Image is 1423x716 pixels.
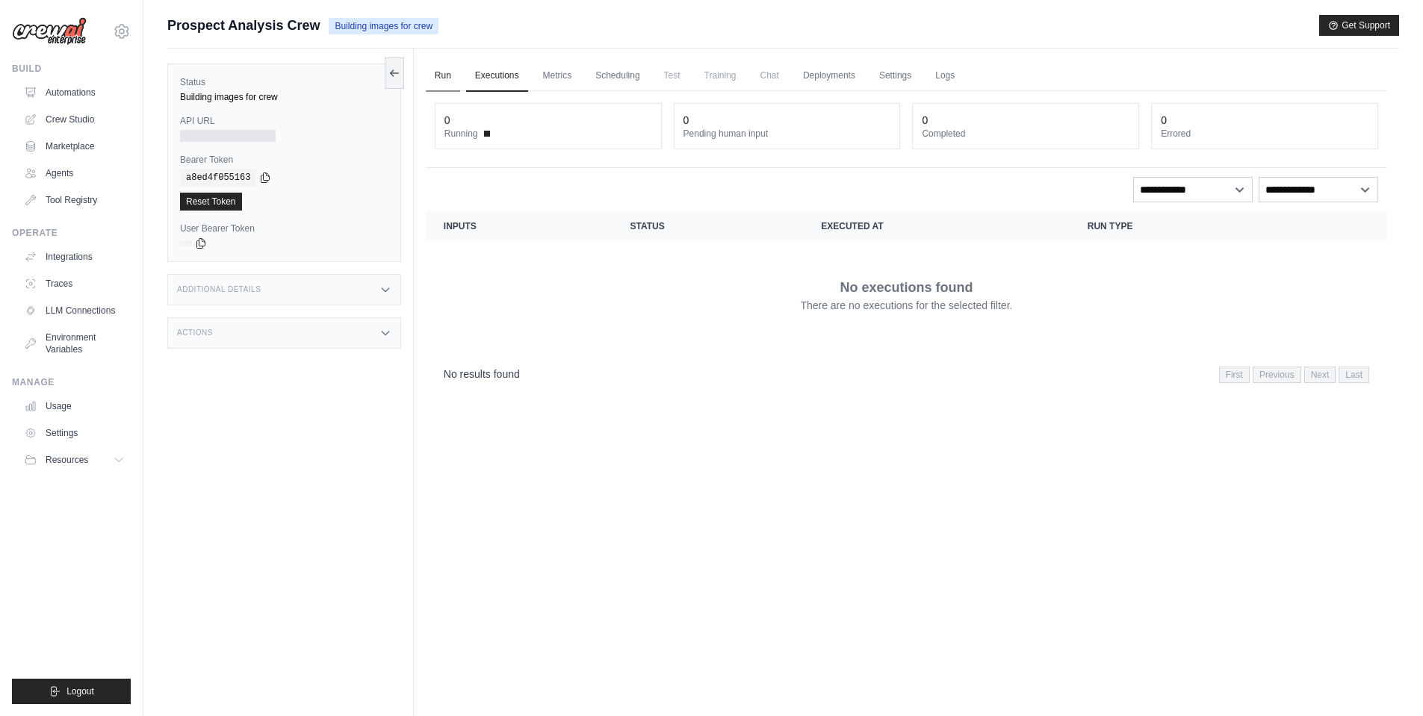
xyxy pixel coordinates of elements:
[329,18,438,34] span: Building images for crew
[18,108,131,131] a: Crew Studio
[46,454,88,466] span: Resources
[180,76,388,88] label: Status
[18,161,131,185] a: Agents
[655,60,689,90] span: Test
[444,128,478,140] span: Running
[926,60,964,92] a: Logs
[922,128,1129,140] dt: Completed
[683,113,689,128] div: 0
[1304,367,1336,383] span: Next
[177,329,213,337] h3: Actions
[66,685,94,697] span: Logout
[426,211,1387,393] section: Crew executions table
[177,285,261,294] h3: Additional Details
[1339,367,1369,383] span: Last
[1161,128,1368,140] dt: Errored
[18,448,131,472] button: Resources
[444,113,450,128] div: 0
[1319,15,1399,36] button: Get Support
[534,60,581,92] a: Metrics
[18,299,131,323] a: LLM Connections
[751,60,788,90] span: Chat is not available until the deployment is complete
[840,277,973,298] p: No executions found
[803,211,1069,241] th: Executed at
[1161,113,1167,128] div: 0
[167,15,320,36] span: Prospect Analysis Crew
[18,188,131,212] a: Tool Registry
[180,91,388,103] div: Building images for crew
[12,63,131,75] div: Build
[18,272,131,296] a: Traces
[1253,367,1301,383] span: Previous
[18,326,131,361] a: Environment Variables
[180,193,242,211] a: Reset Token
[12,227,131,239] div: Operate
[613,211,804,241] th: Status
[12,17,87,46] img: Logo
[683,128,891,140] dt: Pending human input
[1070,211,1290,241] th: Run Type
[426,355,1387,393] nav: Pagination
[444,367,520,382] p: No results found
[12,679,131,704] button: Logout
[18,421,131,445] a: Settings
[426,211,613,241] th: Inputs
[18,394,131,418] a: Usage
[180,222,388,234] label: User Bearer Token
[180,169,256,187] code: a8ed4f055163
[180,154,388,166] label: Bearer Token
[800,298,1012,313] p: There are no executions for the selected filter.
[18,81,131,105] a: Automations
[18,245,131,269] a: Integrations
[426,60,460,92] a: Run
[18,134,131,158] a: Marketplace
[586,60,648,92] a: Scheduling
[180,115,388,127] label: API URL
[1219,367,1369,383] nav: Pagination
[1219,367,1250,383] span: First
[466,60,528,92] a: Executions
[12,376,131,388] div: Manage
[870,60,920,92] a: Settings
[794,60,864,92] a: Deployments
[922,113,928,128] div: 0
[695,60,745,90] span: Training is not available until the deployment is complete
